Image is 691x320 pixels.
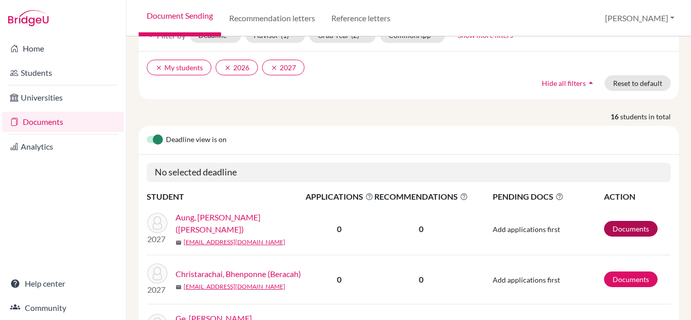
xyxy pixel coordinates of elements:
span: Hide all filters [542,79,586,87]
img: Aung, Thuya (Alex) [147,213,167,233]
b: 0 [337,224,341,234]
i: clear [155,64,162,71]
a: Community [2,298,124,318]
a: [EMAIL_ADDRESS][DOMAIN_NAME] [184,238,285,247]
a: Analytics [2,136,124,157]
button: clear2026 [215,60,258,75]
button: clear2027 [262,60,305,75]
img: Bridge-U [8,10,49,26]
h5: No selected deadline [147,163,671,182]
b: 0 [337,275,341,284]
a: [EMAIL_ADDRESS][DOMAIN_NAME] [184,282,285,291]
a: Universities [2,87,124,108]
span: Add applications first [493,276,560,284]
i: clear [224,64,231,71]
p: 2027 [147,284,167,296]
span: RECOMMENDATIONS [374,191,468,203]
button: Hide all filtersarrow_drop_up [533,75,604,91]
i: arrow_drop_up [586,78,596,88]
span: Filter by [157,30,186,40]
span: Deadline view is on [166,134,227,146]
a: Documents [604,271,658,287]
th: ACTION [603,190,671,203]
i: clear [271,64,278,71]
a: Students [2,63,124,83]
button: Reset to default [604,75,671,91]
a: Christarachai, Bhenponne (Beracah) [176,268,301,280]
span: APPLICATIONS [306,191,373,203]
span: mail [176,240,182,246]
a: Documents [604,221,658,237]
th: STUDENT [147,190,305,203]
span: Add applications first [493,225,560,234]
button: [PERSON_NAME] [600,9,679,28]
button: clearMy students [147,60,211,75]
strong: 16 [611,111,620,122]
p: 0 [374,223,468,235]
a: Aung, [PERSON_NAME] ([PERSON_NAME]) [176,211,312,236]
p: 0 [374,273,468,286]
p: 2027 [147,233,167,245]
a: Help center [2,273,124,294]
span: PENDING DOCS [493,191,603,203]
a: Documents [2,112,124,132]
span: students in total [620,111,679,122]
img: Christarachai, Bhenponne (Beracah) [147,263,167,284]
span: mail [176,284,182,290]
a: Home [2,38,124,59]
